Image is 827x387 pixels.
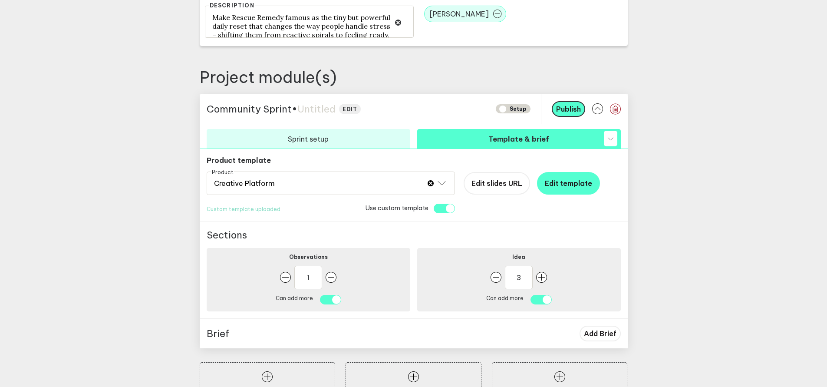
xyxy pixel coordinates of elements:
[552,101,585,117] button: Publish
[580,326,621,341] button: Add Brief
[545,179,592,188] span: Edit template
[207,156,621,165] p: Product template
[417,129,621,149] button: Template & brief
[297,103,336,115] span: Untitled
[339,104,361,114] button: edit
[207,129,410,149] button: Sprint setup
[276,295,313,306] span: Can add more
[584,329,616,338] span: Add Brief
[430,10,489,18] span: [PERSON_NAME]
[207,172,455,195] div: Creative Platform
[486,295,524,306] span: Can add more
[537,172,600,195] button: Edit template
[289,254,328,260] span: Observations
[205,6,414,38] textarea: Make Rescue Remedy famous as the tiny but powerful daily reset that changes the way people handle...
[496,104,530,113] span: SETUP
[366,204,428,215] p: Use custom template
[471,179,522,188] span: Edit slides URL
[207,229,247,241] p: Sections
[424,6,507,22] button: [PERSON_NAME]
[464,172,530,195] button: Edit slides URL
[211,169,234,175] span: Product
[200,67,628,87] h2: Project module(s)
[209,3,255,9] label: Description
[556,105,581,113] span: Publish
[512,254,525,260] span: Idea
[207,327,229,340] p: Brief
[207,206,280,212] p: Custom template uploaded
[207,103,297,115] span: Community Sprint •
